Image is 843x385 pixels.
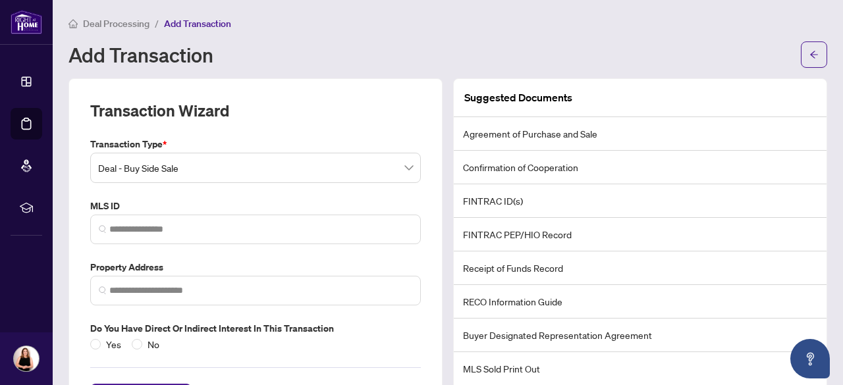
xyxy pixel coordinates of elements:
li: Confirmation of Cooperation [454,151,827,184]
label: Transaction Type [90,137,421,151]
img: search_icon [99,225,107,233]
span: Yes [101,337,126,351]
img: search_icon [99,286,107,294]
span: arrow-left [809,50,819,59]
li: FINTRAC PEP/HIO Record [454,218,827,251]
span: close-circle [405,164,413,172]
h1: Add Transaction [68,44,213,65]
li: Buyer Designated Representation Agreement [454,319,827,352]
label: MLS ID [90,199,421,213]
li: Agreement of Purchase and Sale [454,117,827,151]
img: logo [11,10,42,34]
li: Receipt of Funds Record [454,251,827,285]
span: No [142,337,165,351]
li: / [155,16,159,31]
label: Do you have direct or indirect interest in this transaction [90,321,421,336]
button: Open asap [790,339,830,378]
span: home [68,19,78,28]
img: Profile Icon [14,346,39,371]
li: FINTRAC ID(s) [454,184,827,218]
span: Deal - Buy Side Sale [98,155,413,180]
h2: Transaction Wizard [90,100,229,121]
article: Suggested Documents [464,90,572,106]
label: Property Address [90,260,421,274]
span: Deal Processing [83,18,150,30]
span: Add Transaction [164,18,231,30]
li: RECO Information Guide [454,285,827,319]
